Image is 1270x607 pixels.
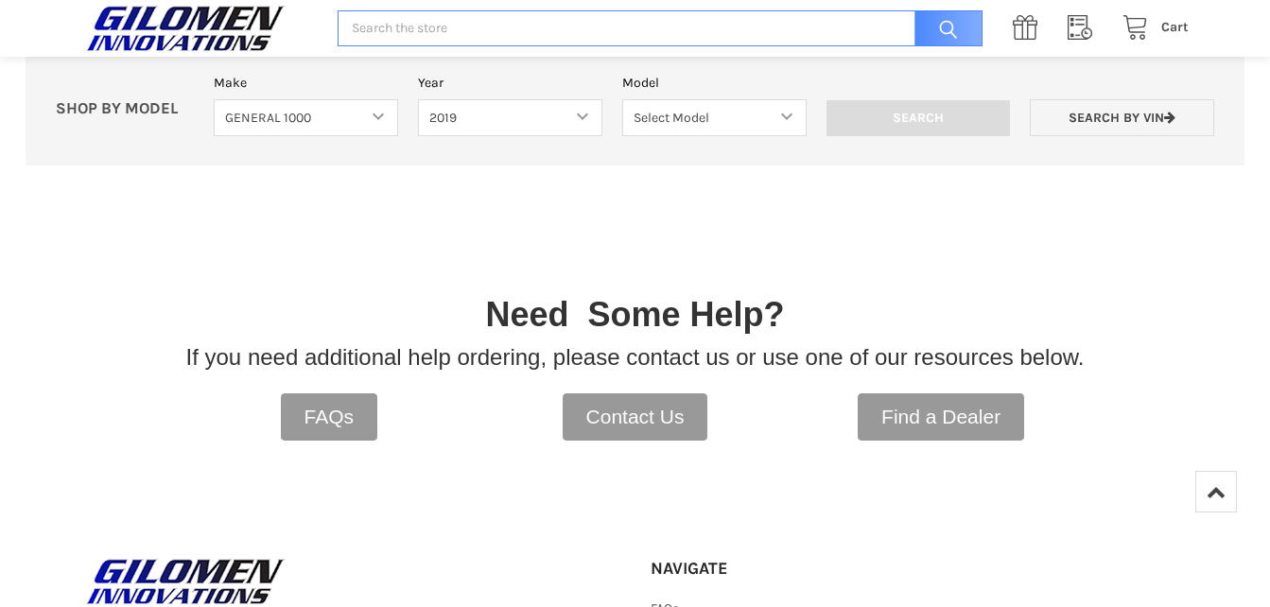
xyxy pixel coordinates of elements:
[1112,16,1189,40] a: Cart
[485,289,784,340] p: Need Some Help?
[281,393,378,441] a: FAQs
[45,99,204,119] p: SHOP BY MODEL
[1195,471,1237,512] a: Top of Page
[81,5,318,52] a: GILOMEN INNOVATIONS
[622,73,807,93] label: Model
[826,100,1011,136] input: Search
[214,73,398,93] label: Make
[338,10,982,47] input: Search the store
[651,558,809,580] h5: Navigate
[186,340,1085,374] p: If you need additional help ordering, please contact us or use one of our resources below.
[81,558,619,605] a: GILOMEN INNOVATIONS
[905,10,983,47] input: Search
[81,558,289,605] img: GILOMEN INNOVATIONS
[81,5,289,52] img: GILOMEN INNOVATIONS
[1161,19,1189,35] span: Cart
[418,73,602,93] label: Year
[858,393,1024,441] a: Find a Dealer
[563,393,708,441] a: Contact Us
[1030,99,1214,136] a: Search by VIN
